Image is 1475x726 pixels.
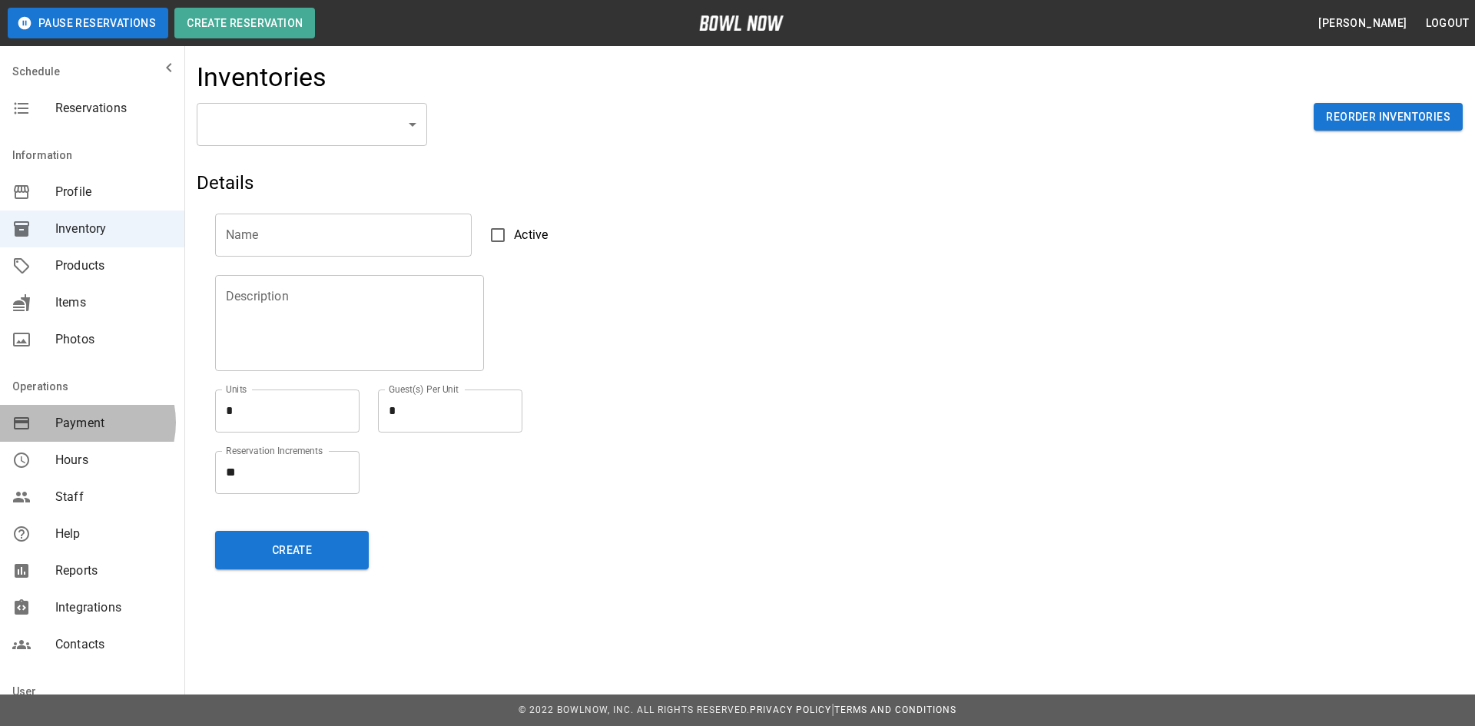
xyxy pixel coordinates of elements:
button: Create [215,531,369,569]
button: Pause Reservations [8,8,168,38]
span: Reports [55,562,172,580]
span: Photos [55,330,172,349]
h4: Inventories [197,61,327,94]
span: Payment [55,414,172,433]
span: Profile [55,183,172,201]
span: Active [514,226,548,244]
span: Hours [55,451,172,469]
button: [PERSON_NAME] [1312,9,1413,38]
span: Staff [55,488,172,506]
span: Integrations [55,598,172,617]
button: Create Reservation [174,8,315,38]
button: Logout [1420,9,1475,38]
h5: Details [197,171,1041,195]
span: Products [55,257,172,275]
span: © 2022 BowlNow, Inc. All Rights Reserved. [519,704,750,715]
a: Privacy Policy [750,704,831,715]
div: ​ [197,103,427,146]
span: Help [55,525,172,543]
span: Inventory [55,220,172,238]
button: Reorder Inventories [1314,103,1463,131]
span: Reservations [55,99,172,118]
img: logo [699,15,784,31]
span: Items [55,293,172,312]
span: Contacts [55,635,172,654]
a: Terms and Conditions [834,704,956,715]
